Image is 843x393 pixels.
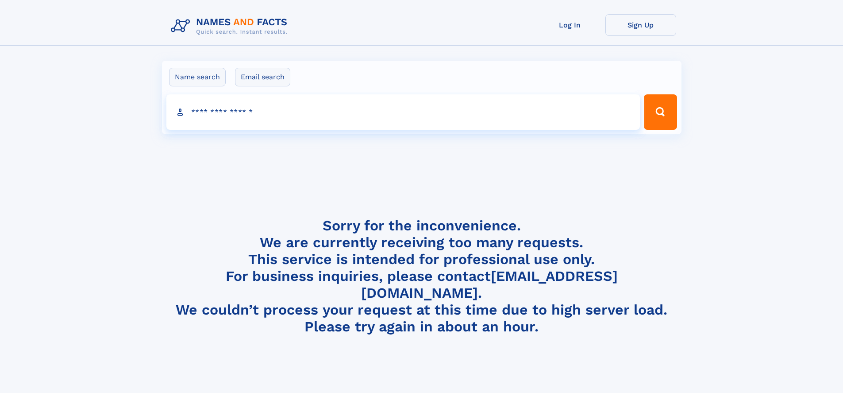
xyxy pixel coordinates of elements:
[166,94,640,130] input: search input
[361,268,618,301] a: [EMAIL_ADDRESS][DOMAIN_NAME]
[167,217,676,335] h4: Sorry for the inconvenience. We are currently receiving too many requests. This service is intend...
[167,14,295,38] img: Logo Names and Facts
[235,68,290,86] label: Email search
[644,94,677,130] button: Search Button
[169,68,226,86] label: Name search
[535,14,605,36] a: Log In
[605,14,676,36] a: Sign Up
